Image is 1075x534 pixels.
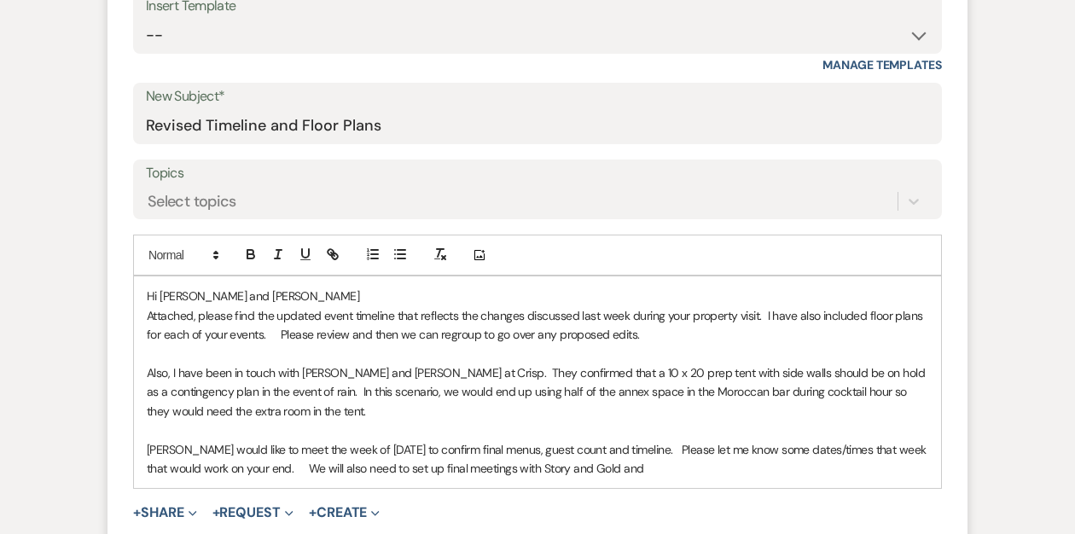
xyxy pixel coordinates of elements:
label: New Subject* [146,84,929,109]
p: [PERSON_NAME] would like to meet the week of [DATE] to confirm final menus, guest count and timel... [147,440,928,479]
span: + [212,506,220,519]
p: Hi [PERSON_NAME] and [PERSON_NAME] [147,287,928,305]
button: Share [133,506,197,519]
a: Manage Templates [822,57,942,73]
span: + [133,506,141,519]
p: Attached, please find the updated event timeline that reflects the changes discussed last week du... [147,306,928,345]
label: Topics [146,161,929,186]
span: + [309,506,317,519]
button: Create [309,506,380,519]
p: Also, I have been in touch with [PERSON_NAME] and [PERSON_NAME] at Crisp. They confirmed that a 1... [147,363,928,421]
div: Select topics [148,190,236,213]
button: Request [212,506,293,519]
